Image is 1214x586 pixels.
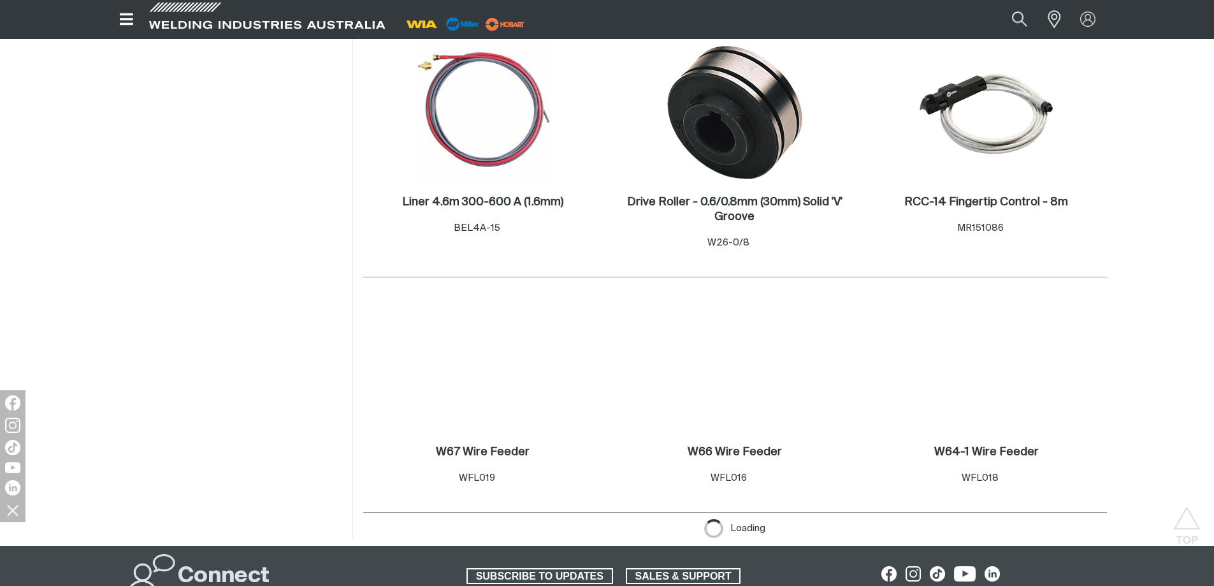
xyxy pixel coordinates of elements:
[711,473,747,483] span: WFL016
[436,446,530,458] h2: W67 Wire Feeder
[454,223,500,233] span: BEL4A-15
[934,445,1039,460] a: W64-1 Wire Feeder
[466,568,613,585] a: SUBSCRIBE TO UPDATES
[730,519,765,538] span: Loading
[436,445,530,460] a: W67 Wire Feeder
[904,195,1068,210] a: RCC-14 Fingertip Control - 8m
[904,196,1068,208] h2: RCC-14 Fingertip Control - 8m
[468,568,612,585] span: SUBSCRIBE TO UPDATES
[998,5,1041,34] button: Search products
[918,44,1055,180] img: RCC-14 Fingertip Control - 8m
[5,395,20,411] img: Facebook
[621,195,849,224] a: Drive Roller - 0.6/0.8mm (30mm) Solid 'V' Groove
[459,473,495,483] span: WFL019
[962,473,999,483] span: WFL018
[482,15,528,34] img: miller
[667,44,803,180] img: Drive Roller - 0.6/0.8mm (30mm) Solid 'V' Groove
[627,196,842,223] h2: Drive Roller - 0.6/0.8mm (30mm) Solid 'V' Groove
[627,568,740,585] span: SALES & SUPPORT
[1173,506,1201,535] button: Scroll to top
[957,223,1004,233] span: MR151086
[402,195,563,210] a: Liner 4.6m 300-600 A (1.6mm)
[482,19,528,29] a: miller
[981,5,1041,34] input: Product name or item number...
[415,44,551,180] img: Liner 4.6m 300-600 A (1.6mm)
[626,568,741,585] a: SALES & SUPPORT
[402,196,563,208] h2: Liner 4.6m 300-600 A (1.6mm)
[688,445,782,460] a: W66 Wire Feeder
[5,440,20,455] img: TikTok
[707,238,749,247] span: W26-0/8
[2,499,24,521] img: hide socials
[688,446,782,458] h2: W66 Wire Feeder
[5,462,20,473] img: YouTube
[5,418,20,433] img: Instagram
[934,446,1039,458] h2: W64-1 Wire Feeder
[5,480,20,495] img: LinkedIn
